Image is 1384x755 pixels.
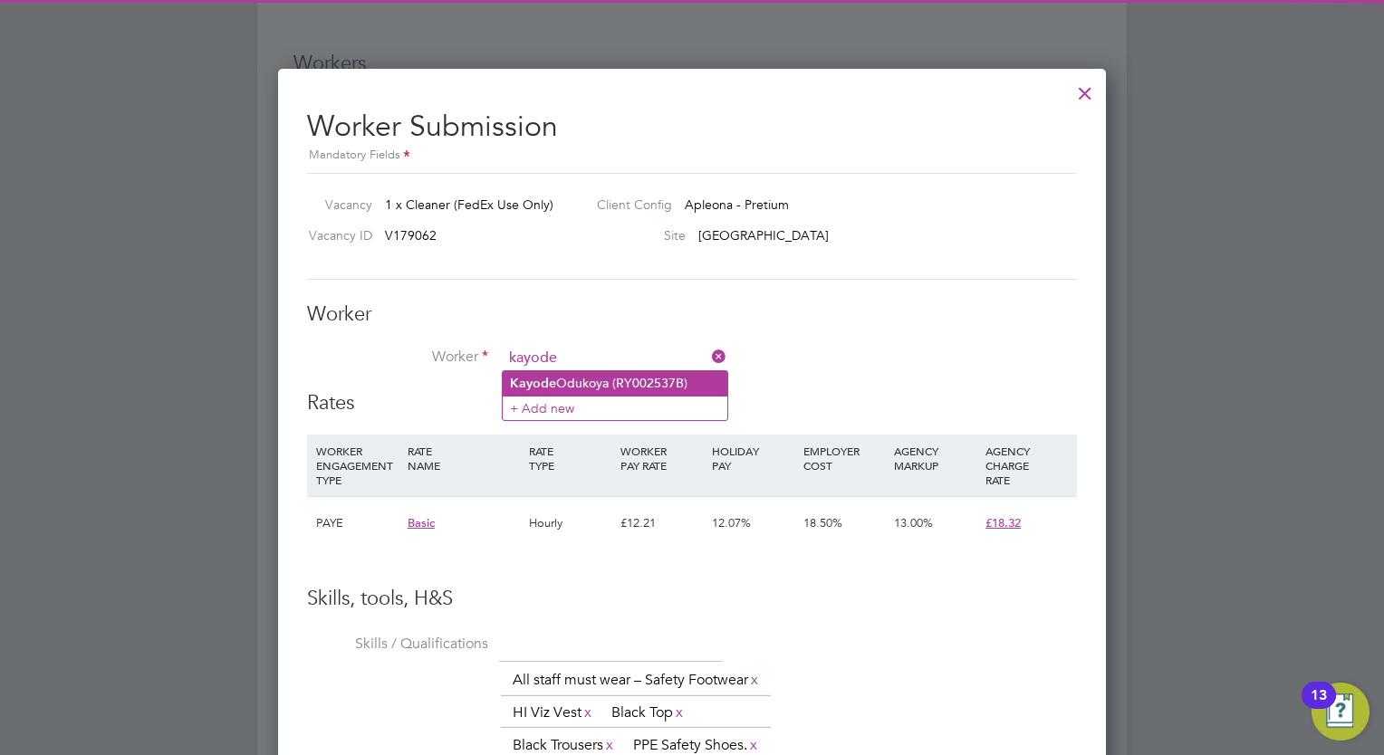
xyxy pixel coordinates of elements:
[1311,695,1327,719] div: 13
[616,435,707,482] div: WORKER PAY RATE
[385,227,437,244] span: V179062
[408,515,435,530] span: Basic
[685,196,789,213] span: Apleona - Pretium
[503,371,727,396] li: Odukoya (RY002537B)
[698,227,829,244] span: [GEOGRAPHIC_DATA]
[312,435,403,496] div: WORKER ENGAGEMENT TYPE
[604,701,693,725] li: Black Top
[300,227,372,244] label: Vacancy ID
[889,435,981,482] div: AGENCY MARKUP
[312,497,403,550] div: PAYE
[307,301,1077,328] h3: Worker
[403,435,524,482] div: RATE NAME
[505,701,601,725] li: HI Viz Vest
[582,227,686,244] label: Site
[748,668,761,692] a: x
[385,196,553,213] span: 1 x Cleaner (FedEx Use Only)
[307,146,1077,166] div: Mandatory Fields
[712,515,751,530] span: 12.07%
[985,515,1021,530] span: £18.32
[503,396,727,420] li: + Add new
[582,196,672,213] label: Client Config
[307,390,1077,416] h3: Rates
[307,635,488,654] label: Skills / Qualifications
[524,497,616,550] div: Hourly
[1312,683,1370,741] button: Open Resource Center, 13 new notifications
[673,701,686,724] a: x
[307,348,488,367] label: Worker
[894,515,933,530] span: 13.00%
[510,376,556,391] b: Kayode
[799,435,890,482] div: EMPLOYER COST
[307,586,1077,612] h3: Skills, tools, H&S
[300,196,372,213] label: Vacancy
[524,435,616,482] div: RATE TYPE
[581,701,594,724] a: x
[505,668,768,693] li: All staff must wear – Safety Footwear
[307,94,1077,166] h2: Worker Submission
[503,345,726,372] input: Search for...
[803,515,842,530] span: 18.50%
[616,497,707,550] div: £12.21
[707,435,799,482] div: HOLIDAY PAY
[981,435,1072,496] div: AGENCY CHARGE RATE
